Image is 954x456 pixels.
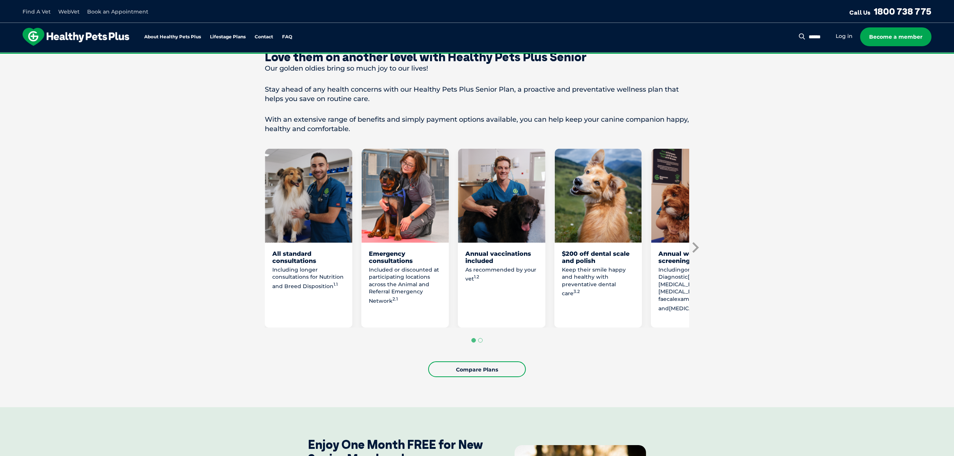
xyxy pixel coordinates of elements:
[272,266,345,290] p: Including longer consultations for Nutrition and Breed Disposition
[562,250,634,264] div: $200 off dental scale and polish
[849,6,931,17] a: Call Us1800 738 775
[265,50,689,64] div: Love them on another level with Healthy Pets Plus Senior
[265,337,689,344] ul: Select a slide to show
[669,305,715,311] span: [MEDICAL_DATA]
[458,149,545,328] li: 3 of 8
[265,149,352,328] li: 1 of 8
[428,361,526,377] a: Compare Plans
[334,282,338,287] sup: 1.1
[658,266,684,273] span: Including
[658,288,705,295] span: [MEDICAL_DATA]
[849,9,871,16] span: Call Us
[562,266,634,297] p: Keep their smile happy and healthy with preventative dental care
[282,35,292,39] a: FAQ
[658,250,731,264] div: Annual wellness screenings
[554,149,642,328] li: 4 of 8
[23,28,129,46] img: hpp-logo
[369,250,441,264] div: Emergency consultations
[369,266,441,305] p: Included or discounted at participating locations across the Animal and Referral Emergency Network
[465,250,538,264] div: Annual vaccinations included
[797,33,807,40] button: Search
[272,250,345,264] div: All standard consultations
[210,35,246,39] a: Lifestage Plans
[265,115,689,134] p: With an extensive range of benefits and simply payment options available, you can help keep your ...
[265,64,689,73] p: Our golden oldies bring so much joy to our lives!
[392,296,398,302] sup: 2.1
[474,274,479,279] sup: 1.2
[87,8,148,15] a: Book an Appointment
[255,35,273,39] a: Contact
[144,35,201,39] a: About Healthy Pets Plus
[836,33,853,40] a: Log in
[658,305,669,311] span: and
[688,273,734,280] span: [MEDICAL_DATA]
[658,281,705,288] span: [MEDICAL_DATA]
[860,27,931,46] a: Become a member
[658,266,717,281] span: one each of: Diagnostic
[478,338,483,343] button: Go to page 2
[23,8,51,15] a: Find A Vet
[265,85,689,104] p: Stay ahead of any health concerns with our Healthy Pets Plus Senior Plan, a proactive and prevent...
[361,149,449,328] li: 2 of 8
[58,8,80,15] a: WebVet
[674,296,689,302] span: exam
[574,289,580,294] sup: 3.2
[689,242,700,253] button: Next slide
[465,266,538,283] p: As recommended by your vet
[337,53,617,59] span: Proactive, preventative wellness program designed to keep your pet healthier and happier for longer
[658,296,674,302] span: faecal
[471,338,476,343] button: Go to page 1
[651,149,738,328] li: 5 of 8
